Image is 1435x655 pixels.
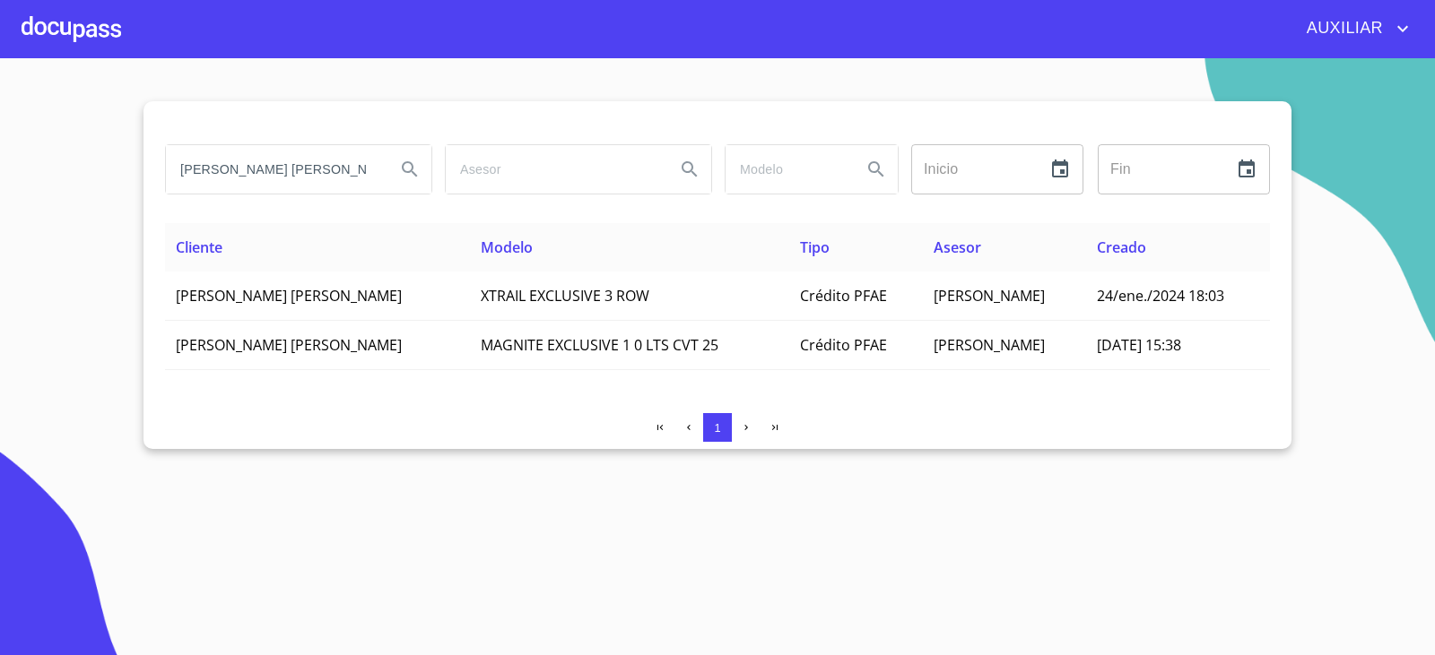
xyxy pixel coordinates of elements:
[800,286,887,306] span: Crédito PFAE
[714,421,720,435] span: 1
[934,286,1045,306] span: [PERSON_NAME]
[855,148,898,191] button: Search
[800,237,830,257] span: Tipo
[388,148,431,191] button: Search
[481,335,718,355] span: MAGNITE EXCLUSIVE 1 0 LTS CVT 25
[800,335,887,355] span: Crédito PFAE
[934,335,1045,355] span: [PERSON_NAME]
[726,145,848,194] input: search
[1097,237,1146,257] span: Creado
[1293,14,1413,43] button: account of current user
[1293,14,1392,43] span: AUXILIAR
[1097,335,1181,355] span: [DATE] 15:38
[176,237,222,257] span: Cliente
[446,145,661,194] input: search
[176,286,402,306] span: [PERSON_NAME] [PERSON_NAME]
[481,286,649,306] span: XTRAIL EXCLUSIVE 3 ROW
[934,237,981,257] span: Asesor
[703,413,732,442] button: 1
[176,335,402,355] span: [PERSON_NAME] [PERSON_NAME]
[166,145,381,194] input: search
[481,237,533,257] span: Modelo
[1097,286,1224,306] span: 24/ene./2024 18:03
[668,148,711,191] button: Search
